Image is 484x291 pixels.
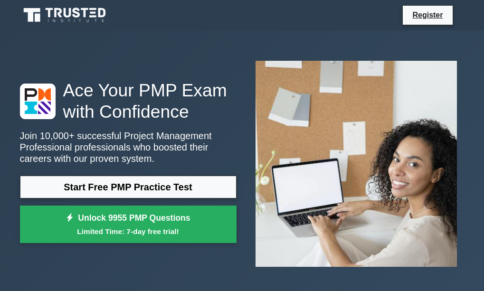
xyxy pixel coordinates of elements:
[20,206,237,244] a: Unlock 9955 PMP QuestionsLimited Time: 7-day free trial!
[20,176,237,198] a: Start Free PMP Practice Test
[20,130,237,164] p: Join 10,000+ successful Project Management Professional professionals who boosted their careers w...
[32,226,225,237] small: Limited Time: 7-day free trial!
[407,9,448,21] a: Register
[20,80,237,122] h1: Ace Your PMP Exam with Confidence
